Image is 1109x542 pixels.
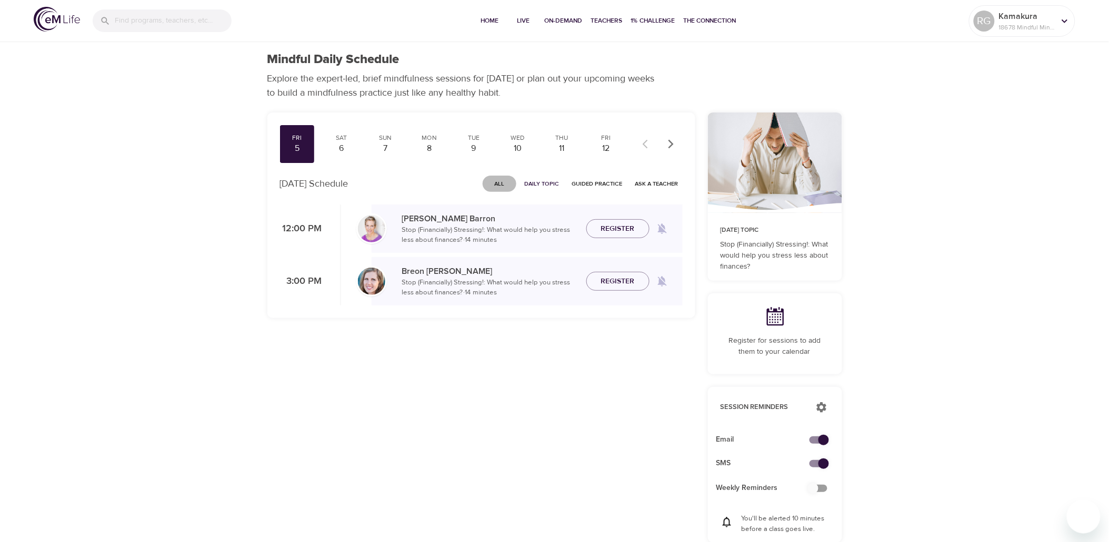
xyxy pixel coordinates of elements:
img: logo [34,7,80,32]
span: The Connection [684,15,736,26]
span: Register [601,275,635,288]
p: Explore the expert-led, brief mindfulness sessions for [DATE] or plan out your upcoming weeks to ... [267,71,662,100]
span: Email [716,434,817,445]
input: Find programs, teachers, etc... [115,9,232,32]
div: 7 [372,142,398,155]
p: You'll be alerted 10 minutes before a class goes live. [742,514,830,534]
p: [DATE] Topic [721,226,830,235]
iframe: Button to launch messaging window [1067,500,1101,534]
div: 5 [284,142,311,155]
button: Register [586,219,650,239]
div: 10 [505,142,531,155]
div: 6 [328,142,354,155]
p: Session Reminders [721,402,805,413]
p: Stop (Financially) Stressing!: What would help you stress less about finances? · 14 minutes [402,225,578,246]
div: Sat [328,134,354,142]
button: Guided Practice [568,176,627,192]
p: Kamakura [999,10,1055,23]
span: Ask a Teacher [635,179,678,189]
div: Fri [284,134,311,142]
div: Wed [505,134,531,142]
span: Remind me when a class goes live every Friday at 3:00 PM [650,269,675,294]
div: Tue [461,134,487,142]
p: 18678 Mindful Minutes [999,23,1055,32]
span: SMS [716,458,817,469]
span: Daily Topic [525,179,560,189]
div: 9 [461,142,487,155]
p: Stop (Financially) Stressing!: What would help you stress less about finances? [721,239,830,272]
p: 3:00 PM [280,274,322,289]
span: Register [601,222,635,236]
span: Teachers [591,15,623,26]
span: Live [511,15,536,26]
button: All [483,176,516,192]
div: 11 [549,142,575,155]
h1: Mindful Daily Schedule [267,52,399,67]
button: Daily Topic [521,176,564,192]
span: Guided Practice [572,179,623,189]
button: Register [586,272,650,291]
div: Fri [593,134,620,142]
p: Stop (Financially) Stressing!: What would help you stress less about finances? · 14 minutes [402,278,578,298]
span: Remind me when a class goes live every Friday at 12:00 PM [650,216,675,241]
div: Thu [549,134,575,142]
button: Ask a Teacher [631,176,683,192]
span: Home [477,15,503,26]
p: [DATE] Schedule [280,177,348,191]
div: Mon [416,134,443,142]
div: Sun [372,134,398,142]
p: Register for sessions to add them to your calendar [721,335,830,357]
span: All [487,179,512,189]
div: 8 [416,142,443,155]
span: On-Demand [545,15,583,26]
span: 1% Challenge [631,15,675,26]
span: Weekly Reminders [716,483,817,494]
p: 12:00 PM [280,222,322,236]
img: kellyb.jpg [358,215,385,242]
img: Breon_Michel-min.jpg [358,268,385,295]
div: 12 [593,142,620,155]
p: [PERSON_NAME] Barron [402,212,578,225]
div: RG [974,11,995,32]
p: Breon [PERSON_NAME] [402,265,578,278]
